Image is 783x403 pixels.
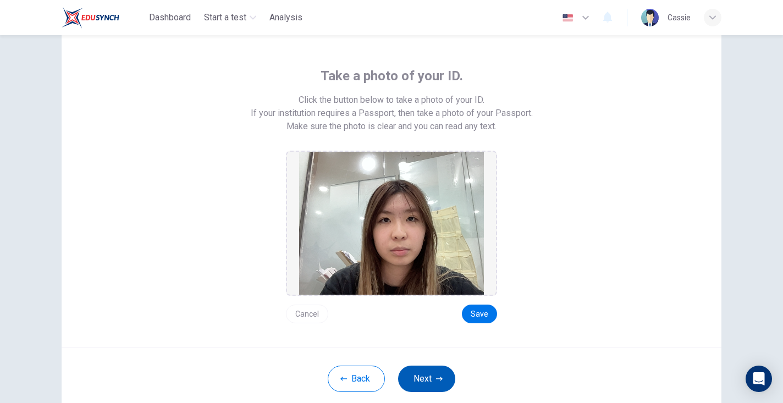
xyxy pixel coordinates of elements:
span: Take a photo of your ID. [321,67,463,85]
img: Profile picture [641,9,659,26]
span: Start a test [204,11,246,24]
a: Rosedale logo [62,7,145,29]
button: Next [398,366,455,392]
button: Cancel [286,305,328,323]
button: Save [462,305,497,323]
img: en [561,14,575,22]
div: Cassie [668,11,691,24]
button: Start a test [200,8,261,27]
img: preview screemshot [299,152,484,295]
button: Back [328,366,385,392]
button: Analysis [265,8,307,27]
img: Rosedale logo [62,7,119,29]
div: Open Intercom Messenger [746,366,772,392]
span: Dashboard [149,11,191,24]
span: Analysis [269,11,302,24]
span: Click the button below to take a photo of your ID. If your institution requires a Passport, then ... [251,93,533,120]
button: Dashboard [145,8,195,27]
span: Make sure the photo is clear and you can read any text. [286,120,497,133]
